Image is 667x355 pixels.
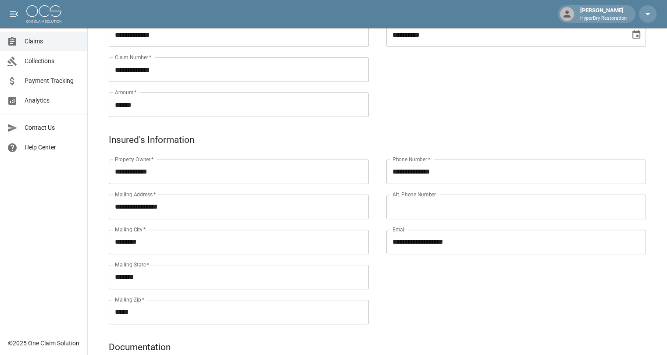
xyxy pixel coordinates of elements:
label: Alt. Phone Number [392,191,436,198]
label: Property Owner [115,156,154,163]
img: ocs-logo-white-transparent.png [26,5,61,23]
div: © 2025 One Claim Solution [8,339,79,348]
span: Collections [25,57,80,66]
label: Mailing Address [115,191,156,198]
div: [PERSON_NAME] [577,6,630,22]
span: Claims [25,37,80,46]
label: Amount [115,89,137,96]
label: Mailing City [115,226,146,233]
label: Phone Number [392,156,430,163]
label: Claim Number [115,53,151,61]
span: Payment Tracking [25,76,80,85]
button: open drawer [5,5,23,23]
label: Mailing State [115,261,149,268]
p: HyperDry Restoration [580,15,627,22]
span: Analytics [25,96,80,105]
button: Choose date, selected date is Sep 7, 2025 [628,26,645,43]
label: Mailing Zip [115,296,145,303]
span: Contact Us [25,123,80,132]
span: Help Center [25,143,80,152]
label: Email [392,226,406,233]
